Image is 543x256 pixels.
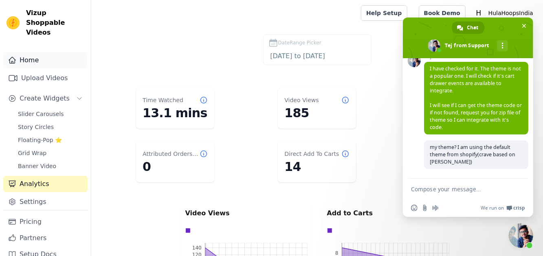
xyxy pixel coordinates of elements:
span: Create Widgets [20,94,70,103]
a: Grid Wrap [13,147,88,159]
text: 8 [335,250,338,256]
span: my theme? I am using the default theme from shopify(crave based on [PERSON_NAME]) [430,144,515,165]
a: Analytics [3,176,88,192]
span: I have checked for it. The theme is not a popular one. I will check if it's cart drawer events ar... [430,65,522,131]
dd: 14 [284,160,350,174]
a: Slider Carousels [13,108,88,120]
span: Send a file [422,205,428,211]
input: DateRange Picker [268,51,366,61]
a: Help Setup [361,5,407,21]
dt: Attributed Orders Count [143,150,200,158]
img: Vizup [7,16,20,29]
p: Video Views [185,208,308,218]
textarea: Compose your message... [411,186,507,193]
a: Floating-Pop ⭐ [13,134,88,146]
button: H HulaHoopsIndia [472,6,536,20]
span: Banner Video [18,162,56,170]
dd: 185 [284,106,350,120]
dt: Video Views [284,96,319,104]
span: Insert an emoji [411,205,418,211]
dt: Time Watched [143,96,183,104]
button: Create Widgets [3,90,88,107]
div: Data groups [325,226,447,235]
span: Floating-Pop ⭐ [18,136,62,144]
div: Data groups [183,226,306,235]
span: Close chat [520,22,528,30]
span: Audio message [432,205,439,211]
a: Book Demo [419,5,466,21]
span: Vizup Shoppable Videos [26,8,84,37]
div: Chat [452,22,484,34]
div: More channels [497,40,508,51]
a: Story Circles [13,121,88,133]
a: Upload Videos [3,70,88,86]
dd: 13.1 mins [143,106,208,120]
span: Crisp [513,205,525,211]
dd: 0 [143,160,208,174]
text: 140 [192,245,201,251]
span: Story Circles [18,123,54,131]
p: Add to Carts [327,208,449,218]
a: Settings [3,194,88,210]
span: DateRange Picker [278,39,321,46]
a: Pricing [3,214,88,230]
dt: Direct Add To Carts [284,150,339,158]
span: We run on [481,205,504,211]
a: Home [3,52,88,68]
span: Slider Carousels [18,110,64,118]
a: Partners [3,230,88,246]
span: Grid Wrap [18,149,46,157]
text: H [476,9,481,17]
a: Banner Video [13,160,88,172]
a: We run onCrisp [481,205,525,211]
div: Close chat [509,223,533,248]
p: HulaHoopsIndia [485,6,536,20]
span: Chat [467,22,479,34]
